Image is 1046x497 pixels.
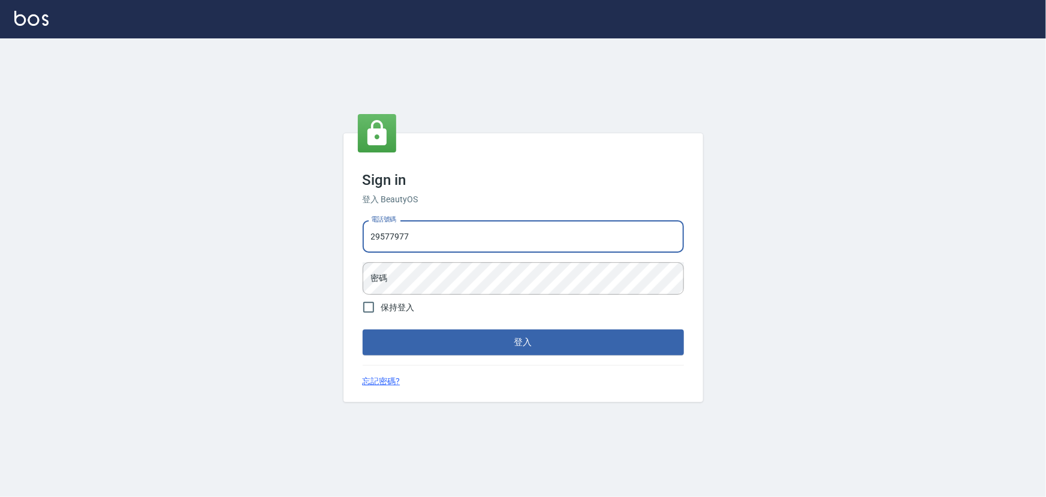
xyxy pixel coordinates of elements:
a: 忘記密碼? [363,375,400,388]
img: Logo [14,11,49,26]
span: 保持登入 [381,301,415,314]
h3: Sign in [363,172,684,188]
label: 電話號碼 [371,215,396,224]
h6: 登入 BeautyOS [363,193,684,206]
button: 登入 [363,330,684,355]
